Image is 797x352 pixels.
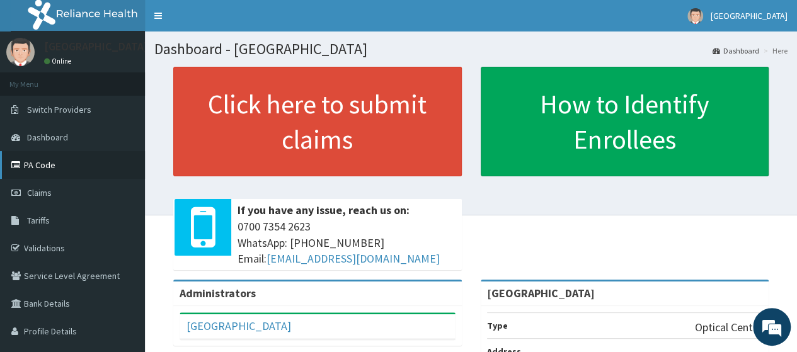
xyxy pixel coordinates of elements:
[6,225,240,270] textarea: Type your message and hit 'Enter'
[27,104,91,115] span: Switch Providers
[713,45,759,56] a: Dashboard
[487,320,508,331] b: Type
[73,99,174,227] span: We're online!
[481,67,769,176] a: How to Identify Enrollees
[711,10,788,21] span: [GEOGRAPHIC_DATA]
[154,41,788,57] h1: Dashboard - [GEOGRAPHIC_DATA]
[66,71,212,87] div: Chat with us now
[173,67,462,176] a: Click here to submit claims
[760,45,788,56] li: Here
[27,215,50,226] span: Tariffs
[487,286,595,300] strong: [GEOGRAPHIC_DATA]
[695,319,762,336] p: Optical Center
[27,187,52,198] span: Claims
[238,203,410,217] b: If you have any issue, reach us on:
[6,38,35,66] img: User Image
[238,219,456,267] span: 0700 7354 2623 WhatsApp: [PHONE_NUMBER] Email:
[186,319,291,333] a: [GEOGRAPHIC_DATA]
[207,6,237,37] div: Minimize live chat window
[27,132,68,143] span: Dashboard
[44,41,148,52] p: [GEOGRAPHIC_DATA]
[687,8,703,24] img: User Image
[44,57,74,65] a: Online
[180,286,256,300] b: Administrators
[267,251,440,266] a: [EMAIL_ADDRESS][DOMAIN_NAME]
[23,63,51,94] img: d_794563401_company_1708531726252_794563401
